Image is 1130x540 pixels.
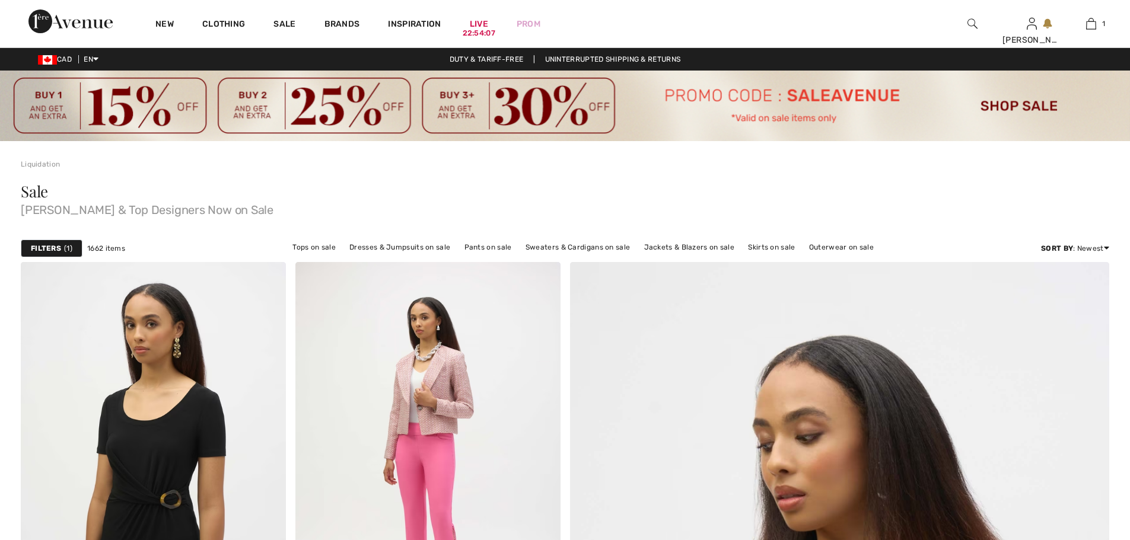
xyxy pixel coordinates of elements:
[38,55,77,63] span: CAD
[21,160,60,168] a: Liquidation
[87,243,125,254] span: 1662 items
[64,243,72,254] span: 1
[1055,451,1118,481] iframe: Opens a widget where you can chat to one of our agents
[155,19,174,31] a: New
[1027,17,1037,31] img: My Info
[273,19,295,31] a: Sale
[287,239,342,255] a: Tops on sale
[324,19,360,31] a: Brands
[1062,17,1120,31] a: 1
[31,243,61,254] strong: Filters
[1027,18,1037,29] a: Sign In
[803,239,880,255] a: Outerwear on sale
[742,239,801,255] a: Skirts on sale
[38,55,57,65] img: Canadian Dollar
[84,55,98,63] span: EN
[1086,17,1096,31] img: My Bag
[470,18,488,30] a: Live22:54:07
[517,18,540,30] a: Prom
[463,28,495,39] div: 22:54:07
[343,239,456,255] a: Dresses & Jumpsuits on sale
[388,19,441,31] span: Inspiration
[21,199,1109,216] span: [PERSON_NAME] & Top Designers Now on Sale
[1102,18,1105,29] span: 1
[459,239,518,255] a: Pants on sale
[1041,243,1109,254] div: : Newest
[638,239,741,255] a: Jackets & Blazers on sale
[520,239,636,255] a: Sweaters & Cardigans on sale
[1041,244,1073,253] strong: Sort By
[1002,34,1061,46] div: [PERSON_NAME]
[202,19,245,31] a: Clothing
[21,181,48,202] span: Sale
[967,17,978,31] img: search the website
[28,9,113,33] img: 1ère Avenue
